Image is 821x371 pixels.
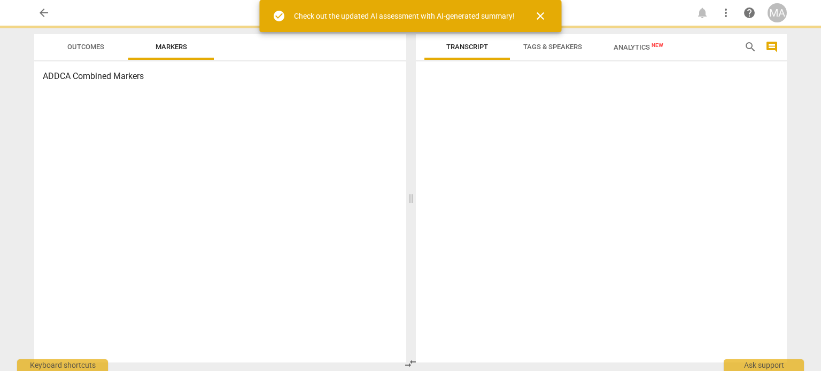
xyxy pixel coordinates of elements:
[614,43,663,51] span: Analytics
[404,357,417,370] span: compare_arrows
[156,43,187,51] span: Markers
[534,10,547,22] span: close
[763,38,780,56] button: Show/Hide comments
[743,6,756,19] span: help
[768,3,787,22] button: MA
[273,10,285,22] span: check_circle
[523,43,582,51] span: Tags & Speakers
[43,70,398,83] h3: ADDCA Combined Markers
[724,359,804,371] div: Ask support
[765,41,778,53] span: comment
[740,3,759,22] a: Help
[37,6,50,19] span: arrow_back
[446,43,488,51] span: Transcript
[719,6,732,19] span: more_vert
[67,43,104,51] span: Outcomes
[652,42,663,48] span: New
[294,11,515,22] div: Check out the updated AI assessment with AI-generated summary!
[528,3,553,29] button: Close
[744,41,757,53] span: search
[17,359,108,371] div: Keyboard shortcuts
[742,38,759,56] button: Search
